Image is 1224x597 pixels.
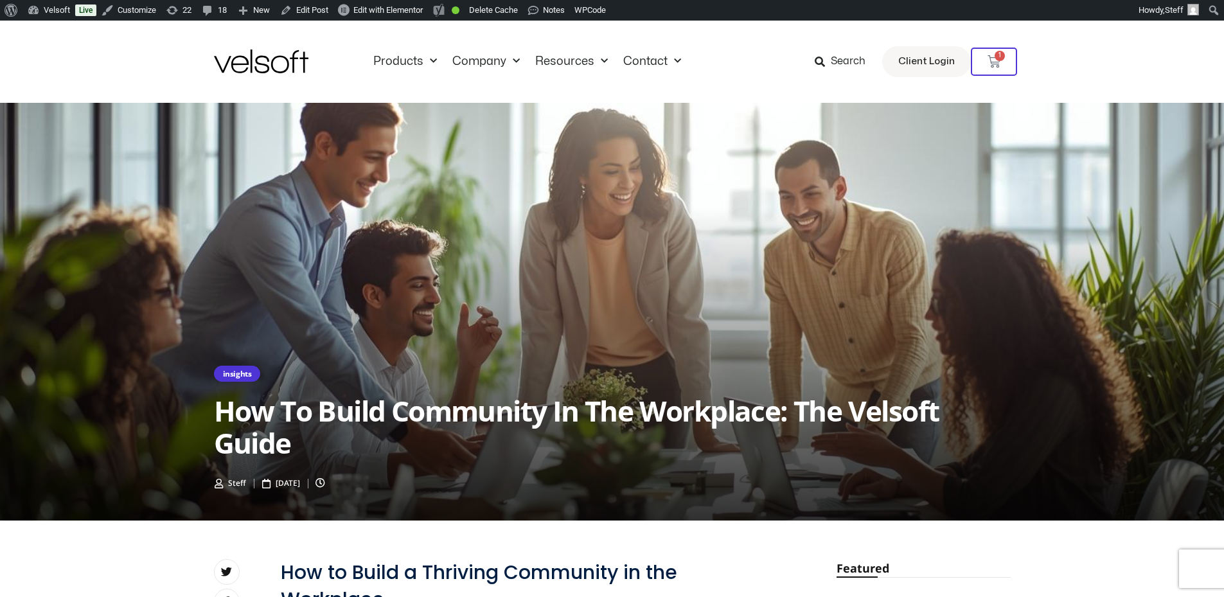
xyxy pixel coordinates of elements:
[353,5,423,15] span: Edit with Elementor
[366,55,689,69] nav: Menu
[75,4,96,16] a: Live
[616,55,689,69] a: ContactMenu Toggle
[1165,5,1184,15] span: Steff
[214,395,1011,459] h2: How to Build Community in the Workplace: The Velsoft Guide
[276,477,300,488] span: [DATE]
[815,51,874,73] a: Search
[882,46,971,77] a: Client Login
[445,55,528,69] a: CompanyMenu Toggle
[837,559,1010,577] h2: Featured
[995,51,1005,61] span: 1
[228,477,246,488] span: Steff
[366,55,445,69] a: ProductsMenu Toggle
[971,48,1017,76] a: 1
[223,368,252,379] a: insights
[528,55,616,69] a: ResourcesMenu Toggle
[214,49,308,73] img: Velsoft Training Materials
[898,53,955,70] span: Client Login
[452,6,459,14] div: Good
[831,53,865,70] span: Search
